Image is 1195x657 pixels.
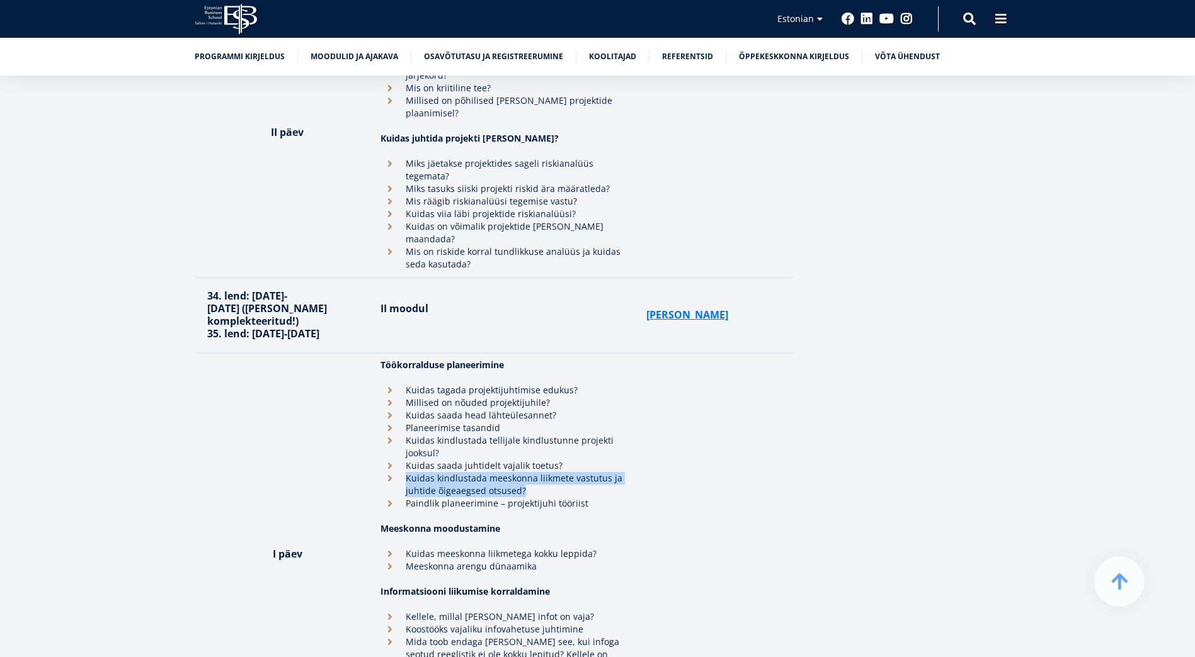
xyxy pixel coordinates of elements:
[380,547,633,560] li: Kuidas meeskonna liikmetega kokku leppida?
[207,289,327,328] strong: 34. lend: [DATE]-[DATE] ([PERSON_NAME] komplekteeritud!)
[380,245,633,271] li: Mis on riskide korral tundlikkuse analüüs ja kuidas seda kasutada?
[589,50,636,63] a: Koolitajad
[380,459,633,472] li: Kuidas saada juhtidelt vajalik toetus?
[207,126,369,138] p: II päev
[662,50,713,63] a: Referentsid
[380,522,500,534] strong: Meeskonna moodustamine
[380,422,633,434] li: Planeerimise tasandid
[842,13,854,25] a: Facebook
[380,301,428,315] strong: II moodul
[380,497,633,510] li: Paindlik planeerimine – projektijuhi tööriist
[380,409,633,422] li: Kuidas saada head lähteülesannet?
[380,359,504,371] strong: Töökorralduse planeerimine
[380,182,633,195] li: Miks tasuks siiski projekti riskid ära määratleda?
[900,13,913,25] a: Instagram
[380,208,633,220] li: Kuidas viia läbi projektide riskianalüüsi?
[380,560,633,573] li: Meeskonna arengu dünaamika
[875,50,940,63] a: Võta ühendust
[380,434,633,459] li: Kuidas kindlustada tellijale kindlustunne projekti jooksul?
[380,472,633,497] li: Kuidas kindlustada meeskonna liikmete vastutus ja juhtide õigeaegsed otsused?
[380,396,633,409] li: Millised on nõuded projektijuhile?
[424,50,563,63] a: Osavõtutasu ja registreerumine
[380,157,633,182] li: Miks jäetakse projektides sageli riskianalüüs tegemata?
[380,384,633,396] li: Kuidas tagada projektijuhtimise edukus?
[879,13,894,25] a: Youtube
[646,308,728,321] a: [PERSON_NAME]
[380,132,559,144] strong: Kuidas juhtida projekti [PERSON_NAME]?
[861,13,873,25] a: Linkedin
[207,327,319,340] strong: 35. lend: [DATE]-[DATE]
[380,220,633,245] li: Kuidas on võimalik projektide [PERSON_NAME] maandada?
[380,585,550,597] strong: Informatsiooni liikumise korraldamine
[195,50,285,63] a: Programmi kirjeldus
[380,94,633,120] li: Millised on põhilised [PERSON_NAME] projektide plaanimisel?
[380,195,633,208] li: Mis räägib riskianalüüsi tegemise vastu?
[380,623,633,636] li: Koostööks vajaliku infovahetuse juhtimine
[380,82,633,94] li: Mis on kriitiline tee?
[739,50,849,63] a: Õppekeskkonna kirjeldus
[311,50,398,63] a: Moodulid ja ajakava
[380,610,633,623] li: Kellele, millal [PERSON_NAME] infot on vaja?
